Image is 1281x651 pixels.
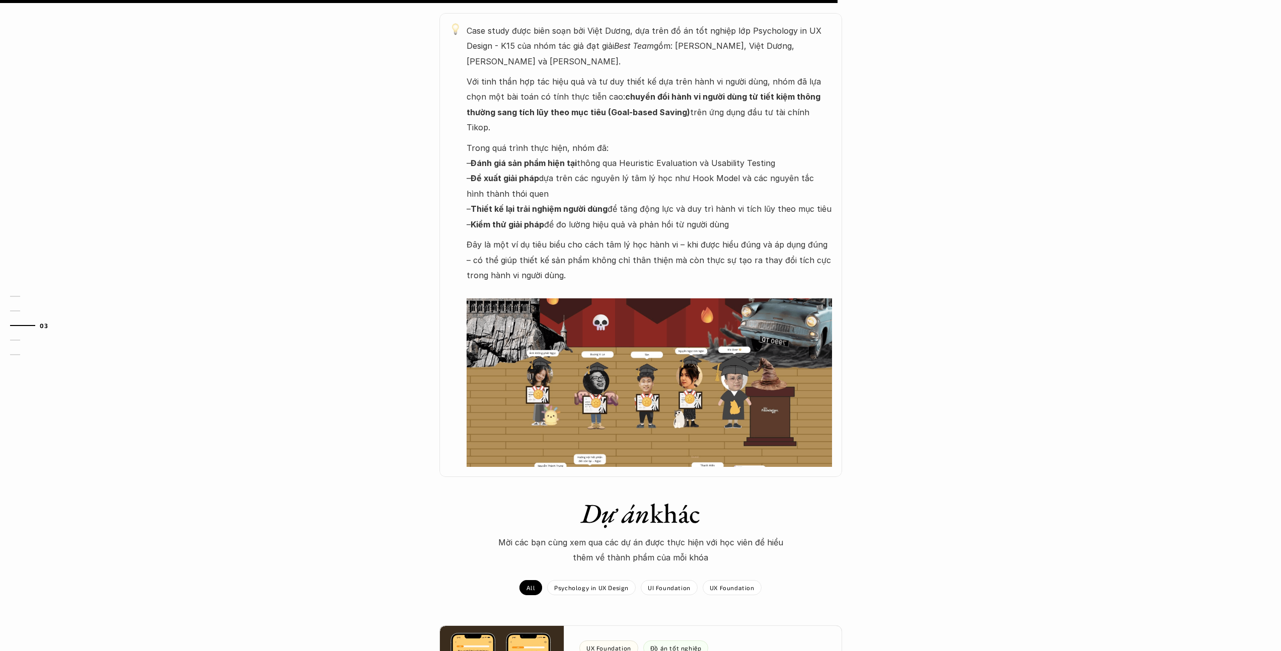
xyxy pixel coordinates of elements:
[614,41,654,51] em: Best Team
[467,23,832,69] p: Case study được biên soạn bởi Việt Dương, dựa trên đồ án tốt nghiệp lớp Psychology in UX Design -...
[554,584,629,591] p: Psychology in UX Design
[465,497,817,530] h1: khác
[581,496,650,531] em: Dự án
[467,74,832,135] p: Với tinh thần hợp tác hiệu quả và tư duy thiết kế dựa trên hành vi người dùng, nhóm đã lựa chọn m...
[471,158,577,168] strong: Đánh giá sản phẩm hiện tại
[10,319,58,332] a: 03
[471,173,539,183] strong: Đề xuất giải pháp
[490,535,792,565] p: Mời các bạn cùng xem qua các dự án được thực hiện với học viên để hiểu thêm về thành phẩm của mỗi...
[710,584,755,591] p: UX Foundation
[526,584,535,591] p: All
[40,322,48,329] strong: 03
[467,140,832,232] p: Trong quá trình thực hiện, nhóm đã: – thông qua Heuristic Evaluation và Usability Testing – dựa t...
[648,584,691,591] p: UI Foundation
[471,219,544,229] strong: Kiểm thử giải pháp
[471,204,608,214] strong: Thiết kế lại trải nghiệm người dùng
[467,92,822,117] strong: chuyển đổi hành vi người dùng từ tiết kiệm thông thường sang tích lũy theo mục tiêu (Goal-based S...
[467,237,832,298] p: Đây là một ví dụ tiêu biểu cho cách tâm lý học hành vi – khi được hiểu đúng và áp dụng đúng – có ...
